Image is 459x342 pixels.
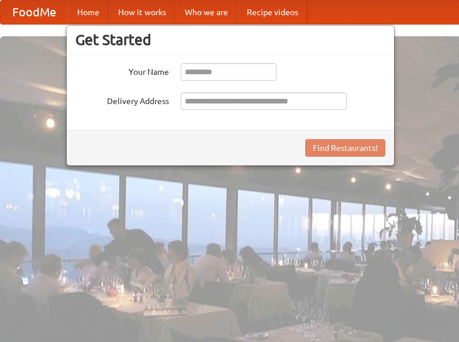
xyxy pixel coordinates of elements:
[75,31,385,49] h3: Get Started
[75,63,169,78] label: Your Name
[68,1,109,24] a: Home
[175,1,237,24] a: Who we are
[1,1,68,24] a: FoodMe
[305,139,385,157] button: Find Restaurants!
[237,1,308,24] a: Recipe videos
[109,1,175,24] a: How it works
[75,92,169,107] label: Delivery Address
